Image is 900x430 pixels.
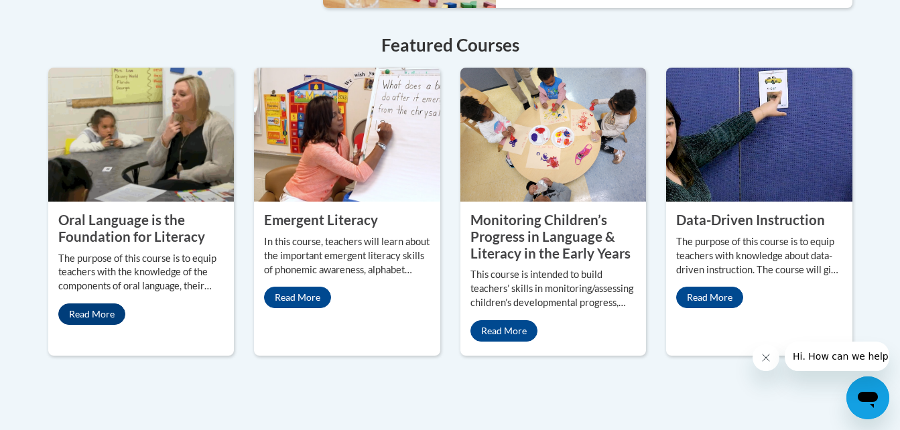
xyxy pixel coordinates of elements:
img: Oral Language is the Foundation for Literacy [48,68,235,202]
a: Read More [676,287,743,308]
property: Emergent Literacy [264,212,378,228]
a: Read More [264,287,331,308]
property: Data-Driven Instruction [676,212,825,228]
img: Monitoring Children’s Progress in Language & Literacy in the Early Years [460,68,647,202]
a: Read More [470,320,537,342]
h4: Featured Courses [48,32,852,58]
property: Oral Language is the Foundation for Literacy [58,212,205,244]
p: The purpose of this course is to equip teachers with knowledge about data-driven instruction. The... [676,235,842,277]
p: In this course, teachers will learn about the important emergent literacy skills of phonemic awar... [264,235,430,277]
span: Hi. How can we help? [8,9,109,20]
iframe: Close message [753,344,779,371]
p: The purpose of this course is to equip teachers with the knowledge of the components of oral lang... [58,252,224,294]
img: Emergent Literacy [254,68,440,202]
property: Monitoring Children’s Progress in Language & Literacy in the Early Years [470,212,631,261]
a: Read More [58,303,125,325]
iframe: Button to launch messaging window [846,376,889,419]
p: This course is intended to build teachers’ skills in monitoring/assessing children’s developmenta... [470,268,637,310]
img: Data-Driven Instruction [666,68,852,202]
iframe: Message from company [785,342,889,371]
